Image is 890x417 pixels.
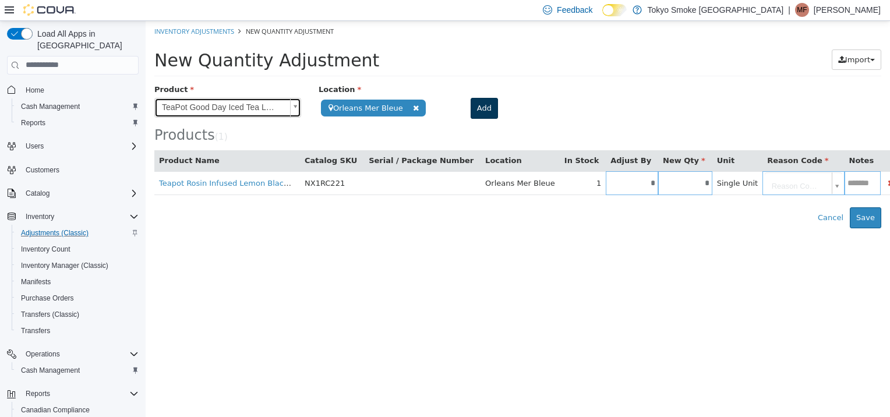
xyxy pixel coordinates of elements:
span: TeaPot Good Day Iced Tea Lemon Black Tea 355ml [9,77,140,96]
p: [PERSON_NAME] [814,3,881,17]
span: Orleans Mer Bleue [340,158,409,167]
span: Users [26,142,44,151]
span: Products [9,106,69,122]
a: Inventory Adjustments [9,6,89,15]
small: ( ) [69,111,82,121]
span: Catalog [26,189,50,198]
span: Cash Management [16,100,139,114]
span: Reason Code... [619,151,681,175]
button: Inventory Manager (Classic) [12,257,143,274]
button: Reports [2,386,143,402]
button: Operations [21,347,65,361]
span: New Quantity Adjustment [9,29,234,50]
button: Inventory [2,208,143,225]
a: Teapot Rosin Infused Lemon Black Tea 355ml [13,158,184,167]
button: Users [2,138,143,154]
p: | [788,3,790,17]
td: NX1RC221 [154,150,218,174]
a: Cash Management [16,363,84,377]
span: Purchase Orders [16,291,139,305]
img: Cova [23,4,76,16]
span: Product [9,64,48,73]
a: Reports [16,116,50,130]
span: Reports [21,118,45,128]
span: Customers [21,162,139,177]
span: Reports [21,387,139,401]
span: Inventory Manager (Classic) [16,259,139,273]
button: Serial / Package Number [223,134,330,146]
button: Purchase Orders [12,290,143,306]
span: Dark Mode [602,16,603,17]
span: Adjustments (Classic) [21,228,89,238]
button: Delete Product [740,156,751,169]
button: Customers [2,161,143,178]
a: Adjustments (Classic) [16,226,93,240]
span: Reports [16,116,139,130]
span: Home [21,83,139,97]
a: Customers [21,163,64,177]
a: Inventory Manager (Classic) [16,259,113,273]
button: Cancel [666,186,704,207]
a: Reason Code... [619,151,697,174]
button: Unit [571,134,591,146]
span: Feedback [557,4,592,16]
span: Inventory [21,210,139,224]
button: Catalog [2,185,143,202]
span: Manifests [21,277,51,287]
button: Reports [21,387,55,401]
span: Reports [26,389,50,398]
span: Cash Management [16,363,139,377]
button: Catalog [21,186,54,200]
input: Dark Mode [602,4,627,16]
span: Transfers [16,324,139,338]
td: 1 [414,150,460,174]
span: Inventory Count [21,245,70,254]
span: Reason Code [621,135,683,144]
a: Cash Management [16,100,84,114]
span: Adjustments (Classic) [16,226,139,240]
span: Cash Management [21,366,80,375]
button: Inventory [21,210,59,224]
button: Save [704,186,736,207]
a: Transfers [16,324,55,338]
button: Import [686,29,736,50]
span: MF [797,3,807,17]
button: Adjustments (Classic) [12,225,143,241]
button: Add [325,77,352,98]
button: Manifests [12,274,143,290]
span: Load All Apps in [GEOGRAPHIC_DATA] [33,28,139,51]
span: Customers [26,165,59,175]
button: Cash Management [12,362,143,379]
button: Catalog SKU [159,134,214,146]
span: Cash Management [21,102,80,111]
span: Import [700,34,725,43]
button: Location [340,134,378,146]
span: New Quantity Adjustment [100,6,188,15]
span: 1 [73,111,79,121]
span: Purchase Orders [21,294,74,303]
span: New Qty [517,135,560,144]
span: Location [173,64,216,73]
button: Adjust By [465,134,508,146]
div: Matthew Frolander [795,3,809,17]
a: Manifests [16,275,55,289]
span: Manifests [16,275,139,289]
span: Transfers (Classic) [16,308,139,321]
button: Notes [704,134,730,146]
button: Transfers [12,323,143,339]
button: Inventory Count [12,241,143,257]
span: Operations [21,347,139,361]
button: Reports [12,115,143,131]
span: Transfers (Classic) [21,310,79,319]
span: Users [21,139,139,153]
span: Inventory Count [16,242,139,256]
span: Catalog [21,186,139,200]
span: Canadian Compliance [21,405,90,415]
span: Inventory [26,212,54,221]
a: TeaPot Good Day Iced Tea Lemon Black Tea 355ml [9,77,156,97]
span: Home [26,86,44,95]
span: Inventory Manager (Classic) [21,261,108,270]
button: Cash Management [12,98,143,115]
span: Canadian Compliance [16,403,139,417]
a: Inventory Count [16,242,75,256]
